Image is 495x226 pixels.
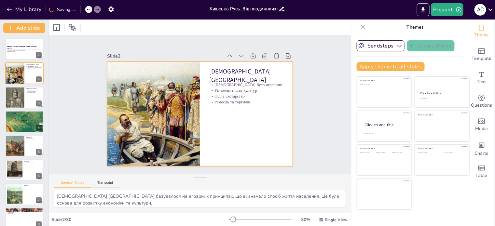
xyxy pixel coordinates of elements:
p: Суспільний устрій [7,209,42,211]
p: [DEMOGRAPHIC_DATA] було аграрним [211,83,285,96]
button: Transcript [91,180,120,188]
p: [DEMOGRAPHIC_DATA] [GEOGRAPHIC_DATA] [26,64,42,67]
input: Insert title [210,4,279,14]
div: 3 [36,100,42,106]
div: Click to add title [419,147,465,150]
div: 5 [5,135,44,157]
p: Themes [368,20,462,35]
div: Add text boxes [469,66,495,90]
p: Різноманітність культур [26,68,42,69]
span: Template [472,55,492,62]
div: 3 [5,87,44,108]
span: Single View [325,217,347,222]
div: Change the overall theme [469,20,495,43]
p: Основні промисли [26,138,42,139]
span: Text [477,78,486,86]
div: Click to add text [419,152,439,154]
p: Ієрархія суспільства [7,210,42,212]
button: My Library [5,4,44,15]
div: Click to add text [377,152,391,154]
div: Click to add title [365,122,406,127]
button: Create theme [407,40,455,51]
p: Осіле скотарство [26,69,42,70]
p: Влада вождя [7,213,42,214]
div: 30 % [298,217,314,223]
button: Present [431,3,463,16]
p: У цьому представленні ми розглянемо розвиток Київської Русі, її господарство, суспільний устрій, ... [7,49,42,51]
p: Вплив на культуру [24,163,42,165]
p: Збереження родючості [26,91,42,92]
p: Житло [24,185,42,187]
div: Add a table [469,160,495,183]
div: Layout [51,22,62,33]
div: Click to add title [361,79,407,82]
p: Вплив на ремесла [7,116,42,117]
div: Add ready made slides [469,43,495,66]
button: Apply theme to all slides [357,62,425,71]
p: Важливість осілого скотарства [7,114,42,115]
div: Slide 2 [112,44,228,62]
div: Slide 2 / 30 [51,217,229,223]
p: Різноманітність тварин [7,115,42,116]
p: Різноманітність культур [211,89,285,102]
p: [PERSON_NAME] [7,212,42,213]
div: 6 [36,173,42,179]
button: Sendsteps [357,40,405,51]
div: Get real-time input from your audience [469,90,495,113]
div: Click to add title [361,147,407,150]
span: Theme [474,32,489,39]
p: Промисли [26,136,42,138]
div: 1 [36,52,42,58]
p: Культурний обмін [26,140,42,142]
div: Click to add title [419,113,465,116]
span: Position [69,24,76,32]
p: [DEMOGRAPHIC_DATA] [GEOGRAPHIC_DATA] [211,68,287,93]
p: Осіле скотарство [210,94,284,108]
button: Add slide [3,23,45,33]
div: А С [474,4,486,16]
span: Table [476,172,488,179]
div: 2 [36,76,42,82]
p: Вплив на економіку [26,139,42,140]
div: Click to add text [444,152,464,154]
div: 7 [5,183,44,205]
div: 1 [5,38,44,60]
div: Click to add title [420,91,464,95]
div: 5 [36,149,42,155]
div: Click to add body [365,133,406,134]
button: А С [474,3,486,16]
p: Ремесла та торгівля [209,100,284,113]
p: Комфорт та функціональність [24,188,42,189]
p: Generated with [URL] [7,51,42,52]
p: Ремесла та торгівля [26,70,42,72]
div: Add images, graphics, shapes or video [469,113,495,137]
div: 7 [36,197,42,203]
div: Click to add text [420,98,463,100]
div: 6 [5,159,44,181]
p: Двопільна система [26,88,42,90]
span: Charts [475,150,488,157]
p: Типи житла [24,186,42,188]
div: Saving...... [49,7,76,13]
div: 4 [5,111,44,132]
p: Ремесла [24,160,42,162]
p: Осіле скотарство [7,112,42,114]
p: Торгівля з іншими народами [24,165,42,166]
textarea: [DEMOGRAPHIC_DATA] [GEOGRAPHIC_DATA] базувалося на аграрних принципах, що визначало спосіб життя ... [54,190,346,208]
button: Speaker Notes [54,180,91,188]
span: Questions [471,102,492,109]
div: 4 [36,125,42,131]
div: Click to add text [361,152,375,154]
div: 2 [5,62,44,84]
button: Export to PowerPoint [417,3,430,16]
p: [DEMOGRAPHIC_DATA] було аграрним [26,67,42,68]
p: Переваги двопільної системи [26,89,42,91]
span: Media [475,125,488,132]
div: Click to add text [361,84,407,86]
p: Різноманітність ремесел [24,162,42,164]
p: Соціальна структура [24,189,42,190]
p: Вплив на населення [26,92,42,93]
div: Click to add text [392,152,407,154]
strong: Київська Русь: Від поодиноких племен до сильної держави [7,46,36,49]
div: Add charts and graphs [469,137,495,160]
